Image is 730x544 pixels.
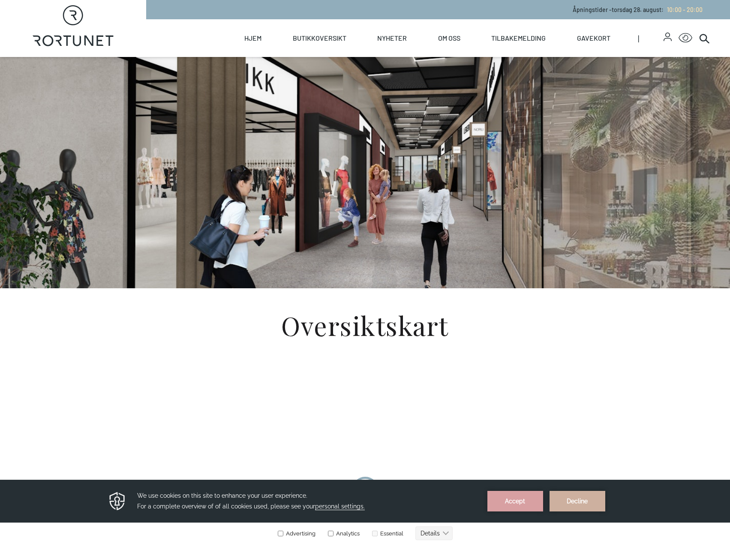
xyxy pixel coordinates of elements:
span: | [638,19,664,57]
label: Essential [370,51,403,57]
a: Gavekort [577,19,610,57]
a: Nyheter [377,19,407,57]
input: Advertising [278,51,283,57]
button: Decline [550,11,605,32]
label: Analytics [326,51,360,57]
p: Åpningstider - torsdag 28. august : [573,5,703,14]
button: Details [415,47,453,60]
a: Butikkoversikt [293,19,346,57]
h3: We use cookies on this site to enhance your user experience. For a complete overview of of all co... [137,11,477,32]
a: Hjem [244,19,261,57]
img: Privacy reminder [108,11,126,32]
a: Om oss [438,19,460,57]
text: Details [421,50,440,57]
input: Essential [372,51,378,57]
h1: Oversiktskart [91,312,640,338]
button: Accept [487,11,543,32]
span: personal settings. [315,23,365,30]
button: Open Accessibility Menu [679,31,692,45]
a: Tilbakemelding [491,19,546,57]
input: Analytics [328,51,333,57]
a: 10:00 - 20:00 [664,6,703,13]
span: 10:00 - 20:00 [667,6,703,13]
label: Advertising [277,51,315,57]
